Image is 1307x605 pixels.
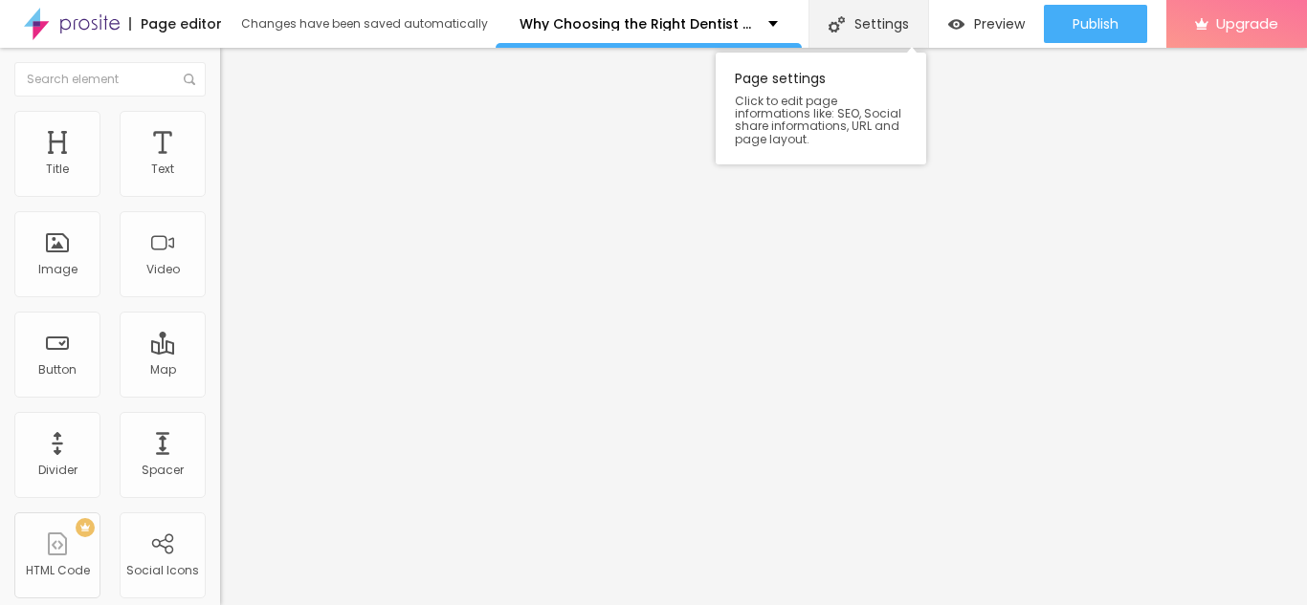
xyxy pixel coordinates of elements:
img: Icone [829,16,845,32]
span: Preview [974,16,1025,32]
span: Click to edit page informations like: SEO, Social share informations, URL and page layout. [735,95,907,145]
p: Why Choosing the Right Dentist Matters in [GEOGRAPHIC_DATA], [GEOGRAPHIC_DATA], and [GEOGRAPHIC_D... [520,17,754,31]
div: Spacer [142,464,184,477]
div: Video [146,263,180,276]
div: Title [46,162,69,176]
div: Social Icons [126,564,199,577]
div: HTML Code [26,564,90,577]
div: Changes have been saved automatically [241,18,488,30]
span: Upgrade [1216,15,1278,32]
div: Button [38,363,77,377]
div: Page settings [716,53,926,164]
div: Page editor [129,17,222,31]
div: Image [38,263,78,276]
input: Search element [14,62,206,97]
div: Map [150,363,176,377]
div: Divider [38,464,78,477]
iframe: Editor [220,48,1307,605]
button: Publish [1044,5,1147,43]
img: view-1.svg [948,16,964,32]
button: Preview [929,5,1044,43]
span: Publish [1073,16,1119,32]
img: Icone [184,74,195,85]
div: Text [151,162,174,176]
